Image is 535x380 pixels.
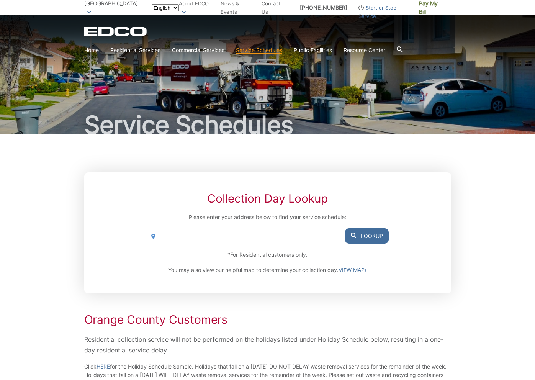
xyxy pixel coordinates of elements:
a: HERE [97,362,110,371]
button: Lookup [345,228,389,244]
select: Select a language [152,4,179,11]
a: Service Schedules [236,46,282,54]
p: Please enter your address below to find your service schedule: [146,213,388,221]
a: Public Facilities [294,46,332,54]
a: Home [84,46,99,54]
p: *For Residential customers only. [146,251,388,259]
h2: Orange County Customers [84,313,451,326]
p: You may also view our helpful map to determine your collection day. [146,266,388,274]
a: VIEW MAP [339,266,367,274]
a: Resource Center [344,46,385,54]
h2: Collection Day Lookup [146,192,388,205]
p: Residential collection service will not be performed on the holidays listed under Holiday Schedul... [84,334,451,355]
h1: Service Schedules [84,113,451,137]
a: EDCD logo. Return to the homepage. [84,27,148,36]
a: Commercial Services [172,46,224,54]
a: Residential Services [110,46,160,54]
